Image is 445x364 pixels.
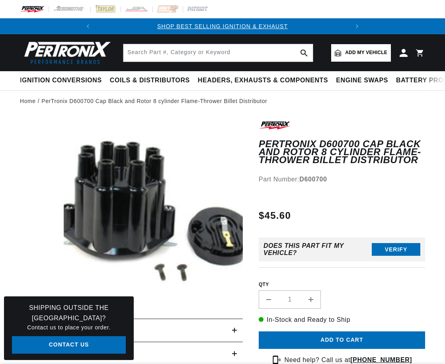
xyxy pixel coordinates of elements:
[349,18,365,34] button: Translation missing: en.sections.announcements.next_announcement
[259,281,425,288] label: QTY
[336,76,388,85] span: Engine Swaps
[198,76,328,85] span: Headers, Exhausts & Components
[96,22,349,31] div: Announcement
[295,44,313,62] button: search button
[41,97,267,105] a: PerTronix D600700 Cap Black and Rotor 8 cylinder Flame-Thrower Billet Distributor
[259,140,425,164] h1: PerTronix D600700 Cap Black and Rotor 8 cylinder Flame-Thrower Billet Distributor
[12,336,126,354] a: Contact Us
[20,97,36,105] a: Home
[12,303,126,323] h3: Shipping Outside the [GEOGRAPHIC_DATA]?
[259,331,425,349] button: Add to cart
[110,76,190,85] span: Coils & Distributors
[332,71,392,90] summary: Engine Swaps
[259,174,425,185] div: Part Number:
[345,49,387,56] span: Add my vehicle
[299,176,327,183] strong: D600700
[20,39,111,66] img: Pertronix
[12,323,126,332] p: Contact us to place your order.
[20,76,102,85] span: Ignition Conversions
[194,71,332,90] summary: Headers, Exhausts & Components
[259,208,291,223] span: $45.60
[372,243,420,256] button: Verify
[20,71,106,90] summary: Ignition Conversions
[259,315,425,325] p: In-Stock and Ready to Ship
[96,22,349,31] div: 1 of 2
[106,71,194,90] summary: Coils & Distributors
[123,44,313,62] input: Search Part #, Category or Keyword
[331,44,391,62] a: Add my vehicle
[263,242,372,257] div: Does This part fit My vehicle?
[350,356,412,363] a: [PHONE_NUMBER]
[20,120,243,303] media-gallery: Gallery Viewer
[157,23,288,29] a: SHOP BEST SELLING IGNITION & EXHAUST
[20,97,425,105] nav: breadcrumbs
[80,18,96,34] button: Translation missing: en.sections.announcements.previous_announcement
